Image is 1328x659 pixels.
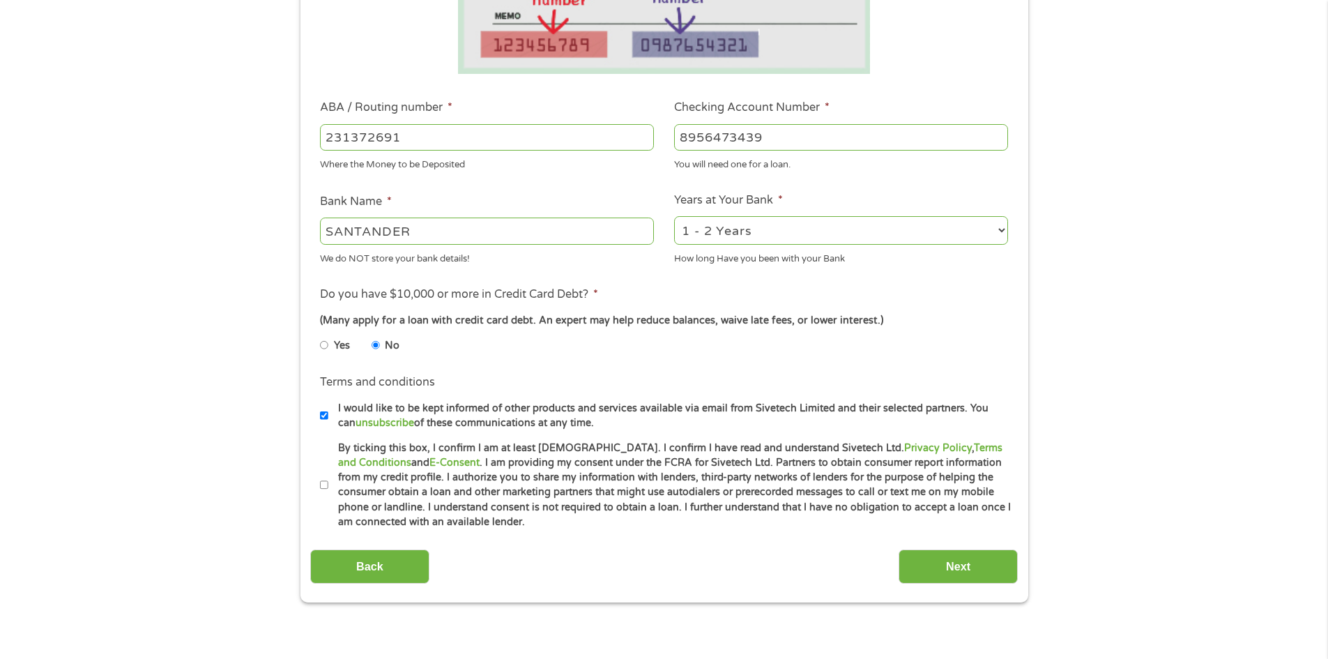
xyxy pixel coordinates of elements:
label: By ticking this box, I confirm I am at least [DEMOGRAPHIC_DATA]. I confirm I have read and unders... [328,441,1012,530]
div: We do NOT store your bank details! [320,247,654,266]
label: Bank Name [320,195,392,209]
label: Do you have $10,000 or more in Credit Card Debt? [320,287,598,302]
input: Back [310,550,429,584]
label: Yes [334,338,350,354]
input: 263177916 [320,124,654,151]
input: Next [899,550,1018,584]
label: I would like to be kept informed of other products and services available via email from Sivetech... [328,401,1012,431]
div: You will need one for a loan. [674,153,1008,172]
label: ABA / Routing number [320,100,452,115]
a: unsubscribe [356,417,414,429]
div: Where the Money to be Deposited [320,153,654,172]
div: (Many apply for a loan with credit card debt. An expert may help reduce balances, waive late fees... [320,313,1007,328]
div: How long Have you been with your Bank [674,247,1008,266]
label: Checking Account Number [674,100,830,115]
a: Terms and Conditions [338,442,1002,469]
label: Years at Your Bank [674,193,783,208]
label: Terms and conditions [320,375,435,390]
a: Privacy Policy [904,442,972,454]
input: 345634636 [674,124,1008,151]
label: No [385,338,399,354]
a: E-Consent [429,457,480,469]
